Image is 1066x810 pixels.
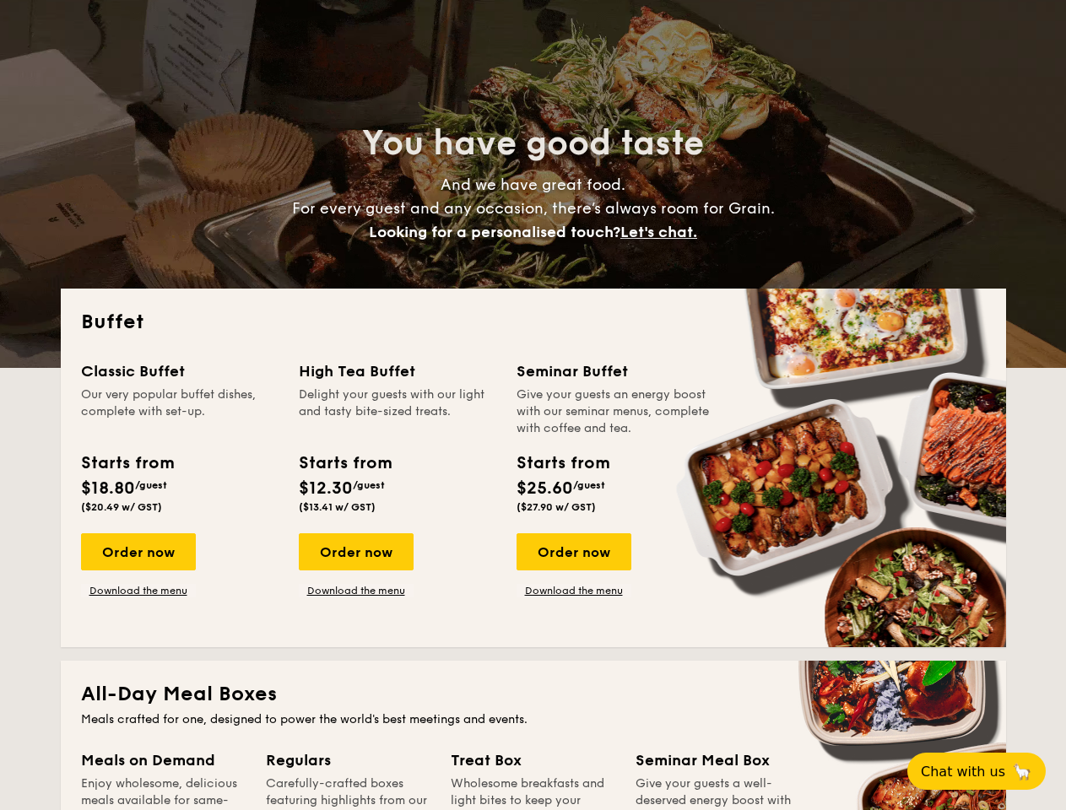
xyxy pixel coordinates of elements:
div: Starts from [81,451,173,476]
span: Let's chat. [620,223,697,241]
span: $18.80 [81,478,135,499]
div: Treat Box [451,748,615,772]
div: Meals on Demand [81,748,246,772]
div: Order now [517,533,631,570]
span: $12.30 [299,478,353,499]
span: /guest [135,479,167,491]
div: Order now [81,533,196,570]
span: /guest [573,479,605,491]
h2: All-Day Meal Boxes [81,681,986,708]
div: Seminar Buffet [517,359,714,383]
div: Delight your guests with our light and tasty bite-sized treats. [299,386,496,437]
div: Seminar Meal Box [636,748,800,772]
div: Order now [299,533,414,570]
button: Chat with us🦙 [907,753,1046,790]
div: Starts from [299,451,391,476]
a: Download the menu [517,584,631,597]
span: ($27.90 w/ GST) [517,501,596,513]
span: Chat with us [921,764,1005,780]
span: Looking for a personalised touch? [369,223,620,241]
div: Starts from [517,451,609,476]
span: And we have great food. For every guest and any occasion, there’s always room for Grain. [292,175,775,241]
span: ($20.49 w/ GST) [81,501,162,513]
span: You have good taste [362,123,704,164]
div: Classic Buffet [81,359,279,383]
a: Download the menu [299,584,414,597]
h2: Buffet [81,309,986,336]
div: Meals crafted for one, designed to power the world's best meetings and events. [81,711,986,728]
div: Regulars [266,748,430,772]
span: $25.60 [517,478,573,499]
span: ($13.41 w/ GST) [299,501,376,513]
span: 🦙 [1012,762,1032,781]
div: Our very popular buffet dishes, complete with set-up. [81,386,279,437]
span: /guest [353,479,385,491]
a: Download the menu [81,584,196,597]
div: Give your guests an energy boost with our seminar menus, complete with coffee and tea. [517,386,714,437]
div: High Tea Buffet [299,359,496,383]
